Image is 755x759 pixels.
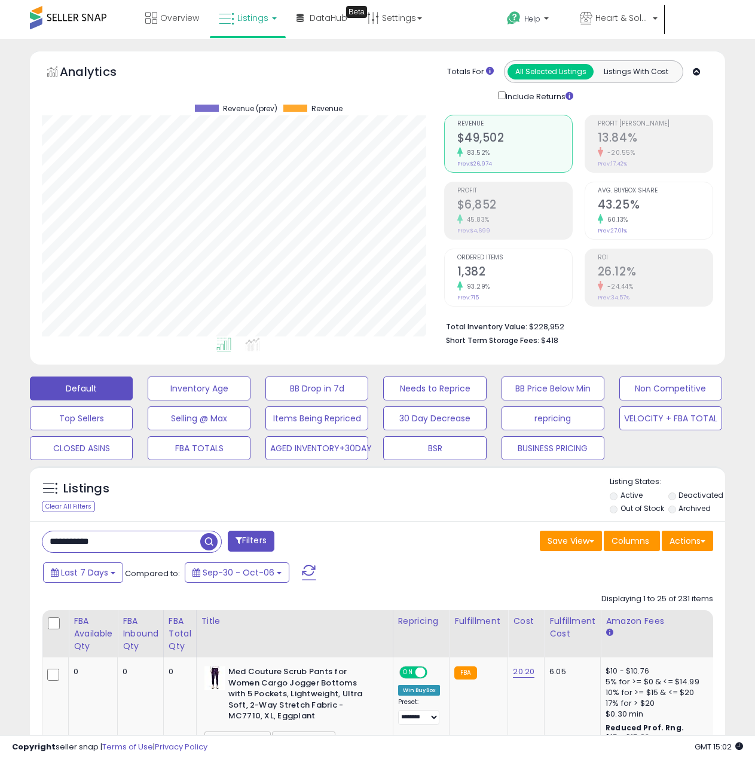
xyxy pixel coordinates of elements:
div: Displaying 1 to 25 of 231 items [601,593,713,605]
span: Sep-30 - Oct-06 [203,567,274,579]
button: Actions [662,531,713,551]
div: Totals For [447,66,494,78]
div: $10 - $10.76 [606,666,705,677]
img: 31Ta+v0MHLL._SL40_.jpg [204,666,225,690]
div: 0 [123,666,154,677]
div: FBA Total Qty [169,615,191,653]
button: Default [30,377,133,400]
button: BSR [383,436,486,460]
small: FBA [454,666,476,680]
div: 6.05 [549,666,591,677]
button: BB Price Below Min [502,377,604,400]
div: Preset: [398,698,441,725]
span: Ordered Items [457,255,572,261]
h2: $49,502 [457,131,572,147]
div: Clear All Filters [42,501,95,512]
label: Active [620,490,643,500]
button: BB Drop in 7d [265,377,368,400]
div: 10% for >= $15 & <= $20 [606,687,705,698]
h2: 1,382 [457,265,572,281]
div: Tooltip anchor [346,6,367,18]
b: Total Inventory Value: [446,322,527,332]
div: Fulfillment Cost [549,615,595,640]
span: Compared to: [125,568,180,579]
button: FBA TOTALS [148,436,250,460]
h2: 43.25% [598,198,713,214]
h2: $6,852 [457,198,572,214]
small: 45.83% [463,215,490,224]
button: Top Sellers [30,406,133,430]
div: 0 [74,666,108,677]
small: Prev: 34.57% [598,294,629,301]
small: Prev: $4,699 [457,227,490,234]
div: Repricing [398,615,445,628]
small: -24.44% [603,282,634,291]
span: Help [524,14,540,24]
h2: 13.84% [598,131,713,147]
span: OFF [425,668,444,678]
div: Title [201,615,388,628]
span: Revenue [311,105,343,113]
label: Out of Stock [620,503,664,513]
div: Win BuyBox [398,685,441,696]
li: $228,952 [446,319,704,333]
button: repricing [502,406,604,430]
b: Reduced Prof. Rng. [606,723,684,733]
span: Last 7 Days [61,567,108,579]
button: VELOCITY + FBA TOTAL [619,406,722,430]
div: Cost [513,615,539,628]
b: Med Couture Scrub Pants for Women Cargo Jogger Bottoms with 5 Pockets, Lightweight, Ultra Soft, 2... [228,666,374,725]
div: 0 [169,666,187,677]
span: Revenue (prev) [223,105,277,113]
i: Get Help [506,11,521,26]
div: seller snap | | [12,742,207,753]
button: Inventory Age [148,377,250,400]
small: Prev: 17.42% [598,160,627,167]
small: 93.29% [463,282,490,291]
small: Prev: 715 [457,294,479,301]
span: Columns [612,535,649,547]
button: CLOSED ASINS [30,436,133,460]
div: 17% for > $20 [606,698,705,709]
button: Columns [604,531,660,551]
div: 5% for >= $0 & <= $14.99 [606,677,705,687]
small: Prev: 27.01% [598,227,627,234]
div: Fulfillment [454,615,503,628]
span: 2025-10-14 15:02 GMT [695,741,743,752]
button: AGED INVENTORY+30DAY [265,436,368,460]
small: Amazon Fees. [606,628,613,638]
button: BUSINESS PRICING [502,436,604,460]
button: Non Competitive [619,377,722,400]
a: Terms of Use [102,741,153,752]
button: All Selected Listings [508,64,594,79]
span: Listings [237,12,268,24]
button: Listings With Cost [593,64,679,79]
button: Needs to Reprice [383,377,486,400]
span: $418 [541,335,558,346]
button: Selling @ Max [148,406,250,430]
span: Heart & Sole Trading [595,12,649,24]
small: 83.52% [463,148,490,157]
span: Revenue [457,121,572,127]
button: 30 Day Decrease [383,406,486,430]
button: Filters [228,531,274,552]
button: Sep-30 - Oct-06 [185,562,289,583]
small: 60.13% [603,215,628,224]
span: ON [401,668,415,678]
button: Last 7 Days [43,562,123,583]
a: Privacy Policy [155,741,207,752]
span: ROI [598,255,713,261]
div: FBA Available Qty [74,615,112,653]
span: Overview [160,12,199,24]
div: Amazon Fees [606,615,709,628]
label: Deactivated [678,490,723,500]
span: DataHub [310,12,347,24]
small: -20.55% [603,148,635,157]
label: Archived [678,503,711,513]
span: Profit [457,188,572,194]
div: FBA inbound Qty [123,615,158,653]
span: Avg. Buybox Share [598,188,713,194]
h2: 26.12% [598,265,713,281]
div: Include Returns [489,89,588,103]
button: Items Being Repriced [265,406,368,430]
